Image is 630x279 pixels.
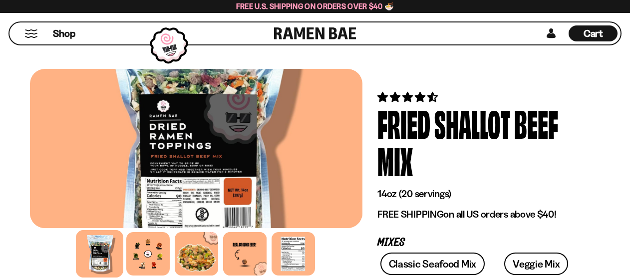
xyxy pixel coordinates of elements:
span: Cart [584,27,603,39]
a: Classic Seafood Mix [380,253,485,275]
div: Cart [569,22,618,44]
p: Mixes [377,238,585,248]
span: Shop [53,27,75,40]
div: Fried [377,104,430,142]
span: Free U.S. Shipping on Orders over $40 🍜 [236,1,394,11]
button: Mobile Menu Trigger [24,29,38,38]
a: Veggie Mix [504,253,568,275]
span: 4.56 stars [377,91,440,103]
strong: FREE SHIPPING [377,208,443,220]
div: Shallot [434,104,510,142]
p: on all US orders above $40! [377,208,585,221]
div: Beef [514,104,558,142]
p: 14oz (20 servings) [377,188,585,200]
a: Shop [53,25,75,41]
div: Mix [377,142,413,179]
